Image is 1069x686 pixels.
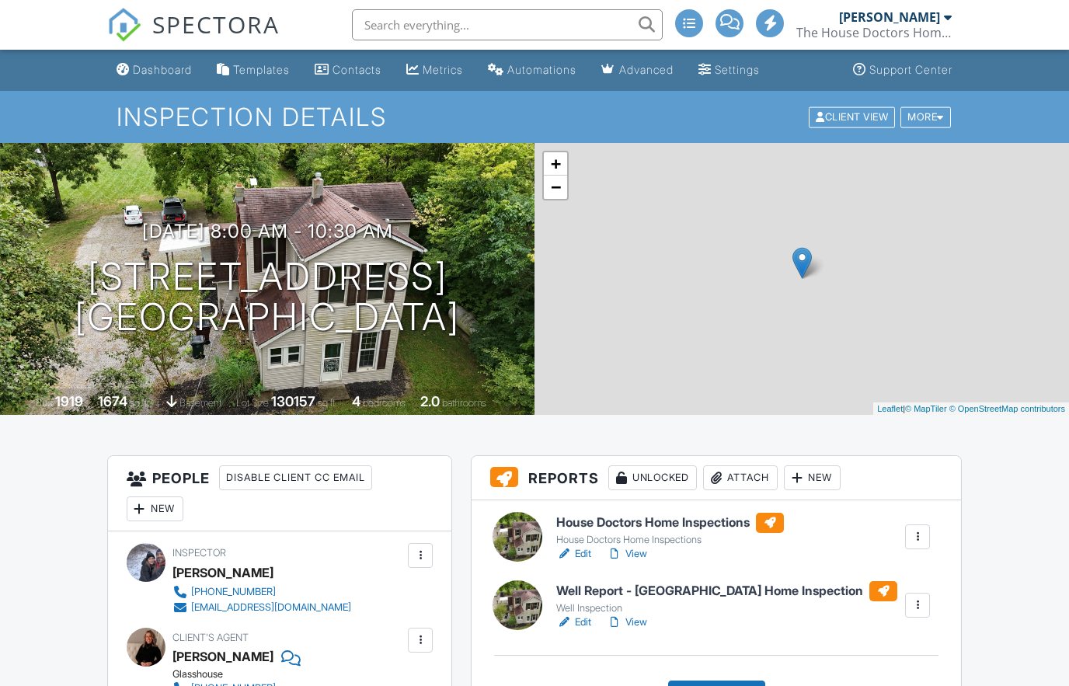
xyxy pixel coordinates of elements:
div: The House Doctors Home Inspection Services [796,25,952,40]
div: 2.0 [420,393,440,409]
a: Well Report - [GEOGRAPHIC_DATA] Home Inspection Well Inspection [556,581,897,615]
span: Inspector [172,547,226,559]
a: Edit [556,615,591,630]
div: House Doctors Home Inspections [556,534,784,546]
span: Built [36,397,53,409]
a: Zoom in [544,152,567,176]
span: Client's Agent [172,632,249,643]
h6: Well Report - [GEOGRAPHIC_DATA] Home Inspection [556,581,897,601]
div: Advanced [619,63,674,76]
h3: People [108,456,452,531]
img: The Best Home Inspection Software - Spectora [107,8,141,42]
div: | [873,402,1069,416]
a: Automations (Basic) [482,56,583,85]
div: 130157 [271,393,315,409]
div: Disable Client CC Email [219,465,372,490]
span: sq.ft. [318,397,337,409]
span: Lot Size [236,397,269,409]
a: Templates [211,56,296,85]
span: bathrooms [442,397,486,409]
a: Support Center [847,56,959,85]
div: Contacts [333,63,381,76]
div: [PHONE_NUMBER] [191,586,276,598]
div: Glasshouse [172,668,417,681]
span: SPECTORA [152,8,280,40]
a: Client View [807,110,899,122]
a: [EMAIL_ADDRESS][DOMAIN_NAME] [172,600,351,615]
a: Dashboard [110,56,198,85]
a: [PHONE_NUMBER] [172,584,351,600]
span: sq. ft. [130,397,151,409]
h3: Reports [472,456,961,500]
input: Search everything... [352,9,663,40]
div: Dashboard [133,63,192,76]
div: Well Inspection [556,602,897,615]
div: [PERSON_NAME] [172,561,273,584]
h1: Inspection Details [117,103,952,131]
div: Attach [703,465,778,490]
div: 4 [352,393,360,409]
a: View [607,615,647,630]
div: New [784,465,841,490]
div: 1919 [55,393,83,409]
div: Templates [233,63,290,76]
div: Automations [507,63,576,76]
div: [EMAIL_ADDRESS][DOMAIN_NAME] [191,601,351,614]
a: Settings [692,56,766,85]
div: Settings [715,63,760,76]
a: Contacts [308,56,388,85]
a: View [607,546,647,562]
a: SPECTORA [107,21,280,54]
div: Metrics [423,63,463,76]
div: Support Center [869,63,952,76]
a: Edit [556,546,591,562]
a: © MapTiler [905,404,947,413]
a: Advanced [595,56,680,85]
h6: House Doctors Home Inspections [556,513,784,533]
span: bedrooms [363,397,406,409]
a: © OpenStreetMap contributors [949,404,1065,413]
div: Unlocked [608,465,697,490]
h3: [DATE] 8:00 am - 10:30 am [142,221,393,242]
a: Leaflet [877,404,903,413]
a: [PERSON_NAME] [172,645,273,668]
div: Client View [809,106,895,127]
a: House Doctors Home Inspections House Doctors Home Inspections [556,513,784,547]
a: Metrics [400,56,469,85]
div: More [900,106,951,127]
a: Zoom out [544,176,567,199]
span: basement [179,397,221,409]
h1: [STREET_ADDRESS] [GEOGRAPHIC_DATA] [75,256,460,339]
div: [PERSON_NAME] [839,9,940,25]
div: 1674 [98,393,127,409]
div: New [127,496,183,521]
